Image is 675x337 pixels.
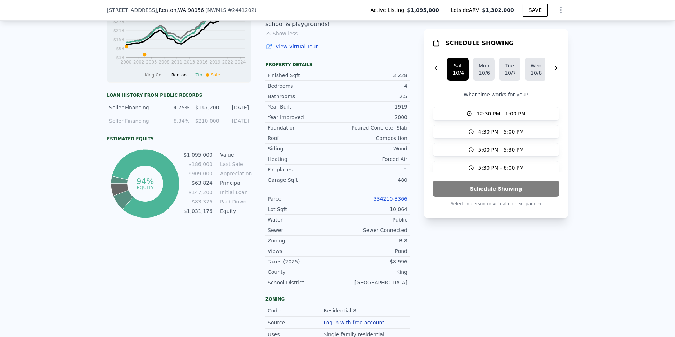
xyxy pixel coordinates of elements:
[222,60,233,65] tspan: 2022
[136,177,154,186] tspan: 94%
[183,170,213,178] td: $909,000
[337,258,407,265] div: $8,996
[268,258,337,265] div: Taxes (2025)
[207,7,226,13] span: NWMLS
[195,73,202,78] span: Zip
[228,7,254,13] span: # 2441202
[337,166,407,173] div: 1
[337,237,407,244] div: R-8
[337,103,407,110] div: 1919
[107,6,157,14] span: [STREET_ADDRESS]
[525,58,546,81] button: Wed10/8
[116,55,124,60] tspan: $38
[116,46,124,51] tspan: $98
[453,69,463,76] div: 10/4
[219,207,251,215] td: Equity
[164,117,189,124] div: 8.34%
[107,136,251,142] div: Estimated Equity
[505,62,515,69] div: Tue
[183,198,213,206] td: $83,376
[145,73,163,78] span: King Co.
[164,104,189,111] div: 4.75%
[183,207,213,215] td: $1,031,176
[531,69,541,76] div: 10/8
[219,151,251,159] td: Value
[219,198,251,206] td: Paid Down
[113,37,124,42] tspan: $158
[184,60,195,65] tspan: 2013
[219,179,251,187] td: Principal
[268,103,337,110] div: Year Built
[157,6,204,14] span: , Renton
[197,60,208,65] tspan: 2016
[107,92,251,98] div: Loan history from public records
[265,43,410,50] a: View Virtual Tour
[479,69,489,76] div: 10/6
[337,279,407,286] div: [GEOGRAPHIC_DATA]
[265,30,298,37] button: Show less
[268,124,337,131] div: Foundation
[171,73,187,78] span: Renton
[268,206,337,213] div: Lot Sqft
[268,145,337,152] div: Siding
[433,91,559,98] p: What time works for you?
[479,62,489,69] div: Mon
[451,6,482,14] span: Lotside ARV
[337,176,407,184] div: 480
[433,200,559,208] p: Select in person or virtual on next page →
[268,114,337,121] div: Year Improved
[453,62,463,69] div: Sat
[171,60,183,65] tspan: 2011
[337,93,407,100] div: 2.5
[235,60,246,65] tspan: 2024
[268,93,337,100] div: Bathrooms
[337,145,407,152] div: Wood
[183,179,213,187] td: $63,824
[433,161,559,175] button: 5:30 PM - 6:00 PM
[265,62,410,67] div: Property details
[446,39,514,48] h1: SCHEDULE SHOWING
[268,319,323,326] div: Source
[265,296,410,302] div: Zoning
[433,107,559,121] button: 12:30 PM - 1:00 PM
[219,170,251,178] td: Appreciation
[337,268,407,276] div: King
[337,216,407,223] div: Public
[268,195,337,202] div: Parcel
[482,7,514,13] span: $1,302,000
[268,227,337,234] div: Sewer
[433,143,559,157] button: 5:00 PM - 5:30 PM
[505,69,515,76] div: 10/7
[337,248,407,255] div: Pond
[219,188,251,196] td: Initial Loan
[337,72,407,79] div: 3,228
[268,176,337,184] div: Garage Sqft
[158,60,170,65] tspan: 2008
[531,62,541,69] div: Wed
[268,166,337,173] div: Fireplaces
[370,6,407,14] span: Active Listing
[137,184,154,190] tspan: equity
[224,117,249,124] div: [DATE]
[337,135,407,142] div: Composition
[478,164,524,171] span: 5:30 PM - 6:00 PM
[433,181,559,197] button: Schedule Showing
[323,307,358,314] div: Residential-8
[268,307,323,314] div: Code
[477,110,526,117] span: 12:30 PM - 1:00 PM
[146,60,157,65] tspan: 2005
[374,196,407,202] a: 334210-3366
[209,60,220,65] tspan: 2019
[224,104,249,111] div: [DATE]
[113,19,124,24] tspan: $278
[268,248,337,255] div: Views
[109,117,160,124] div: Seller Financing
[268,237,337,244] div: Zoning
[268,72,337,79] div: Finished Sqft
[473,58,495,81] button: Mon10/6
[433,125,559,139] button: 4:30 PM - 5:00 PM
[211,73,220,78] span: Sale
[478,146,524,153] span: 5:00 PM - 5:30 PM
[523,4,548,17] button: SAVE
[478,128,524,135] span: 4:30 PM - 5:00 PM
